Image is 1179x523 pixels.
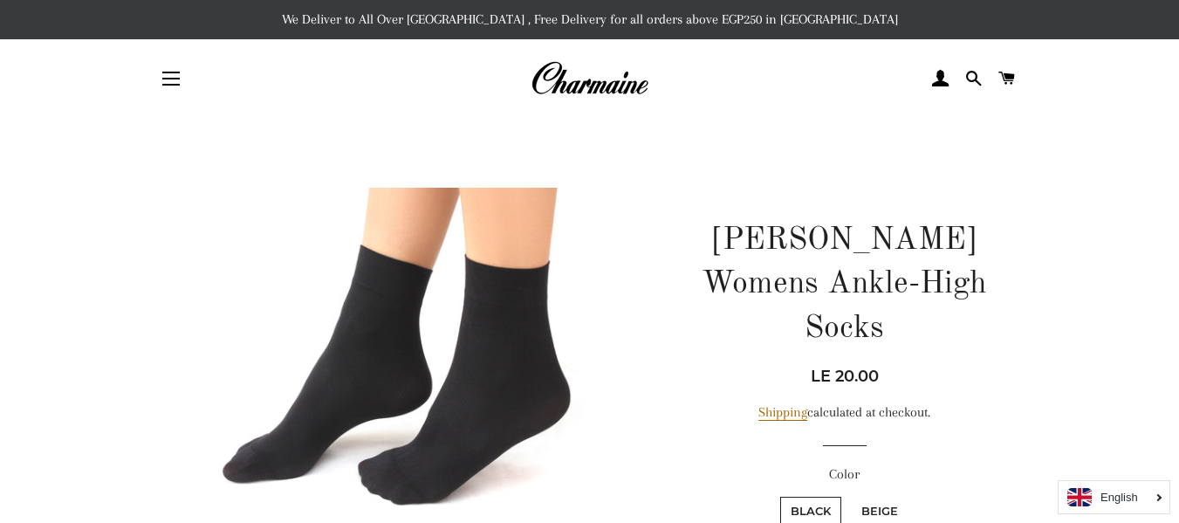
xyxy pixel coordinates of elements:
[689,219,999,351] h1: [PERSON_NAME] Womens Ankle-High Socks
[1100,492,1138,503] i: English
[158,188,651,516] img: Charmaine Womens Ankle-High Socks
[758,404,807,421] a: Shipping
[689,464,999,485] label: Color
[1067,488,1161,506] a: English
[689,402,999,423] div: calculated at checkout.
[811,367,879,386] span: LE 20.00
[531,59,648,98] img: Charmaine Egypt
